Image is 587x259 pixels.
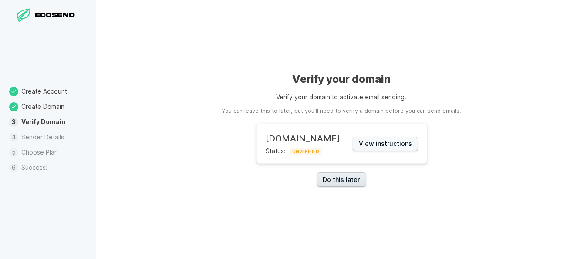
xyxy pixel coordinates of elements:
[266,133,340,144] h2: [DOMAIN_NAME]
[290,148,322,155] span: UNVERIFIED
[292,72,391,86] h1: Verify your domain
[266,133,340,154] div: Status:
[317,172,366,187] a: Do this later
[222,107,461,115] aside: You can leave this to later, but you'll need to verify a domain before you can send emails.
[353,137,418,151] button: View instructions
[277,92,407,101] p: Verify your domain to activate email sending.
